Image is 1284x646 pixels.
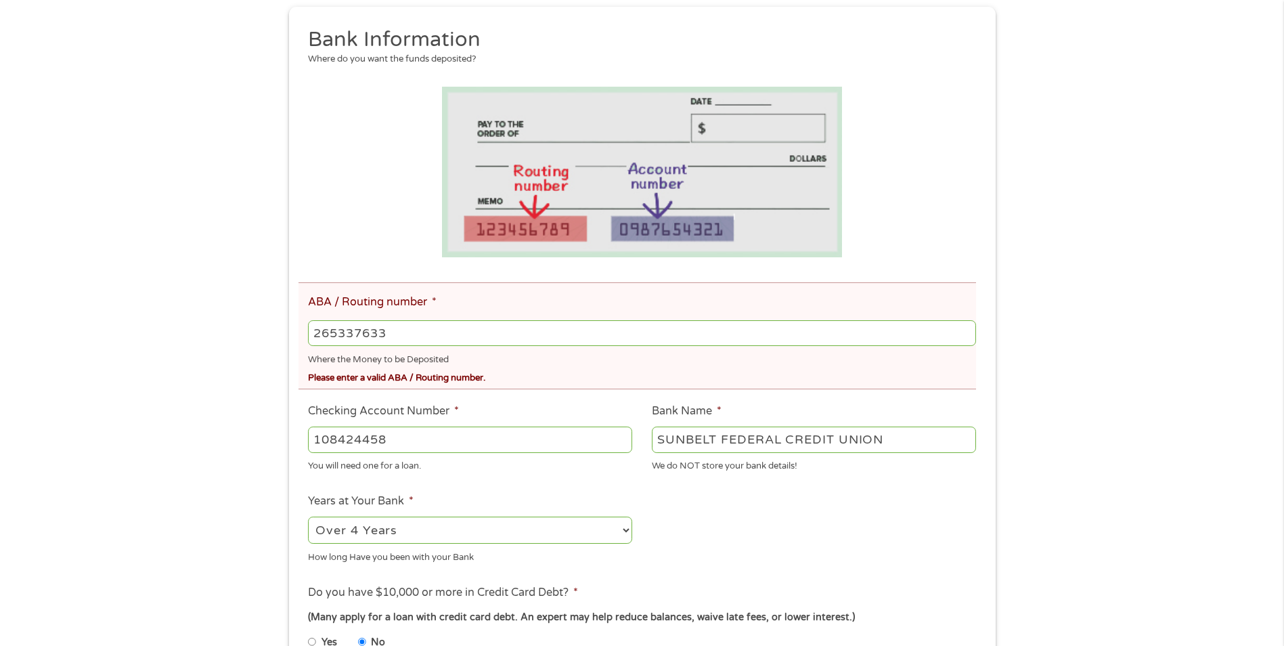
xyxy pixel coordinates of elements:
[308,586,578,600] label: Do you have $10,000 or more in Credit Card Debt?
[652,404,722,418] label: Bank Name
[308,320,975,346] input: 263177916
[308,494,414,509] label: Years at Your Bank
[308,53,966,66] div: Where do you want the funds deposited?
[308,295,437,309] label: ABA / Routing number
[308,349,975,367] div: Where the Money to be Deposited
[442,87,843,258] img: Routing number location
[308,367,975,385] div: Please enter a valid ABA / Routing number.
[308,610,975,625] div: (Many apply for a loan with credit card debt. An expert may help reduce balances, waive late fees...
[308,455,632,473] div: You will need one for a loan.
[308,404,459,418] label: Checking Account Number
[308,427,632,452] input: 345634636
[308,26,966,53] h2: Bank Information
[308,546,632,565] div: How long Have you been with your Bank
[652,455,976,473] div: We do NOT store your bank details!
